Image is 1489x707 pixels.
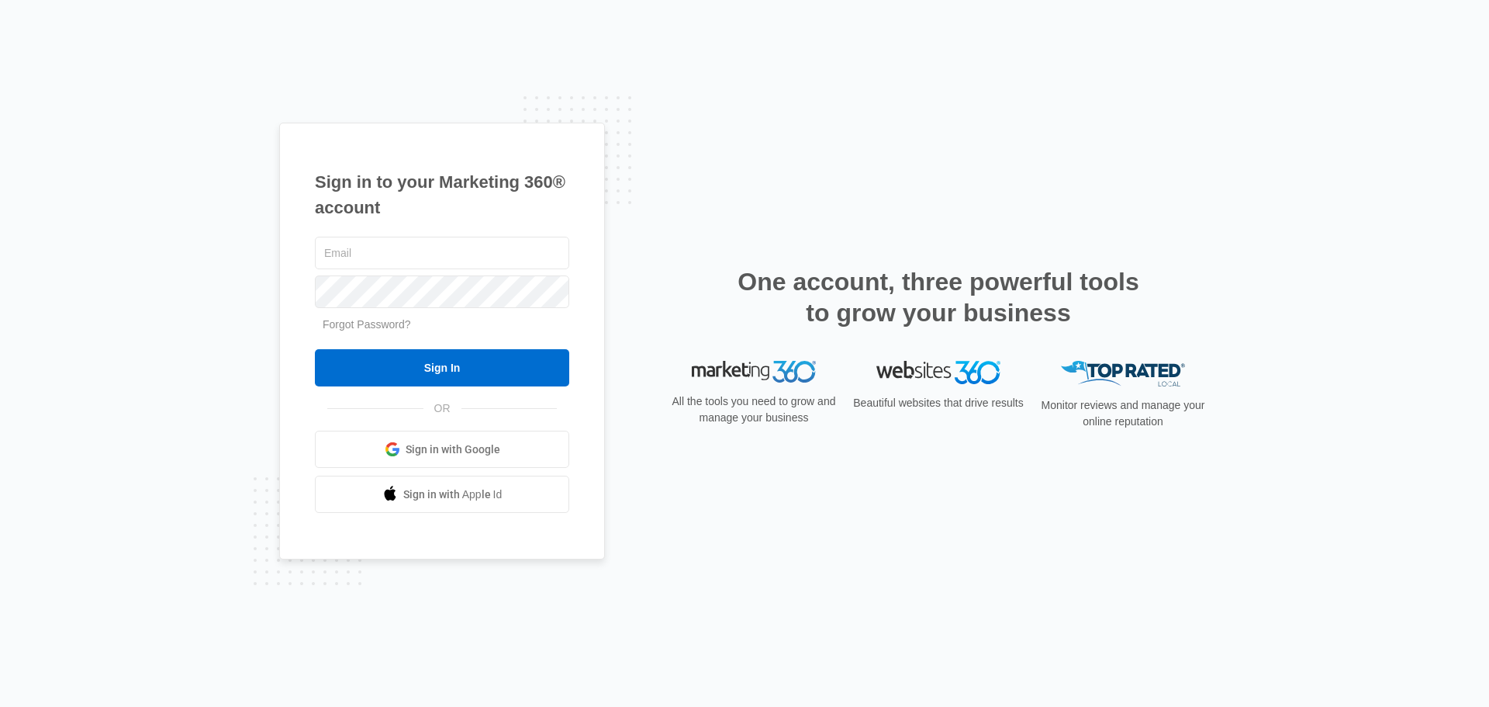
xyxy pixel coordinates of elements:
[667,393,841,426] p: All the tools you need to grow and manage your business
[315,349,569,386] input: Sign In
[423,400,461,417] span: OR
[406,442,500,458] span: Sign in with Google
[876,361,1000,383] img: Websites 360
[733,266,1144,328] h2: One account, three powerful tools to grow your business
[315,476,569,513] a: Sign in with Apple Id
[852,395,1025,411] p: Beautiful websites that drive results
[315,237,569,269] input: Email
[1036,397,1210,430] p: Monitor reviews and manage your online reputation
[1061,361,1185,386] img: Top Rated Local
[323,318,411,331] a: Forgot Password?
[692,361,816,383] img: Marketing 360
[315,431,569,468] a: Sign in with Google
[315,169,569,220] h1: Sign in to your Marketing 360® account
[403,487,503,503] span: Sign in with Apple Id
